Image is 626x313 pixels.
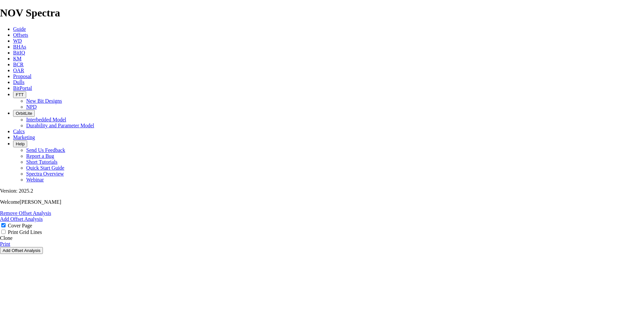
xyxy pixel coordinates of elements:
span: [PERSON_NAME] [20,199,61,205]
button: Help [13,140,27,147]
a: Durability and Parameter Model [26,123,94,128]
a: Report a Bug [26,153,54,159]
button: OrbitLite [13,110,35,117]
a: Spectra Overview [26,171,64,177]
span: FTT [16,92,24,97]
button: FTT [13,91,26,98]
a: Webinar [26,177,44,182]
a: Dulls [13,79,25,85]
a: BitPortal [13,85,32,91]
a: Short Tutorials [26,159,58,165]
a: BitIQ [13,50,25,55]
a: KM [13,56,22,61]
a: New Bit Designs [26,98,62,104]
a: BHAs [13,44,26,50]
a: Send Us Feedback [26,147,65,153]
a: Offsets [13,32,28,38]
a: BCR [13,62,24,67]
a: WD [13,38,22,44]
label: Print Grid Lines [8,229,42,235]
a: Guide [13,26,26,32]
a: Quick Start Guide [26,165,64,171]
span: Help [16,141,25,146]
a: Marketing [13,135,35,140]
a: Proposal [13,73,31,79]
a: NPD [26,104,37,110]
a: Calcs [13,129,25,134]
label: Cover Page [8,223,32,228]
a: OAR [13,68,24,73]
span: OrbitLite [16,111,32,116]
a: Interbedded Model [26,117,66,122]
